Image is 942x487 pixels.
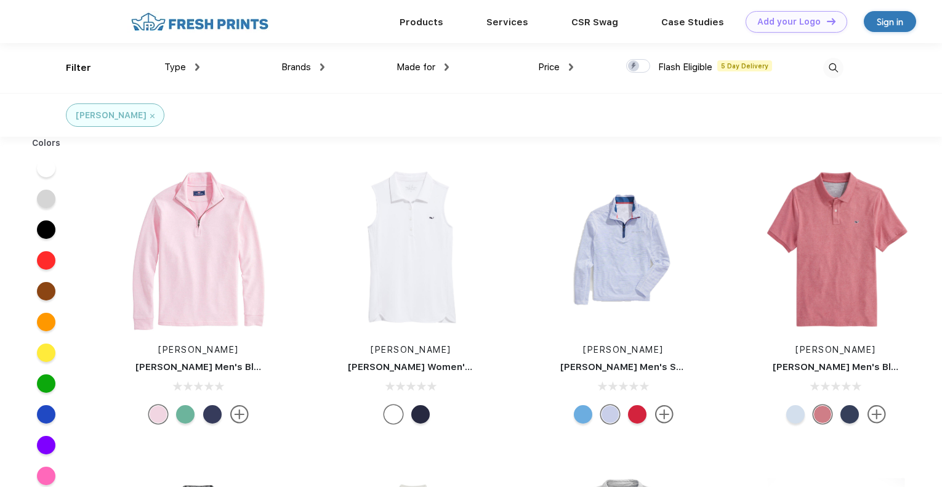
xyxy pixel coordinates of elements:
[757,17,821,27] div: Add your Logo
[542,167,706,331] img: func=resize&h=266
[601,405,619,424] div: Jos Van White
[560,361,832,372] a: [PERSON_NAME] Men's Sankaty Performance Quarter-Zip
[76,109,147,122] div: [PERSON_NAME]
[195,63,199,71] img: dropdown.png
[281,62,311,73] span: Brands
[655,405,674,424] img: more.svg
[813,405,832,424] div: Lobster Reef
[795,345,876,355] a: [PERSON_NAME]
[203,405,222,424] div: Deep Bay
[658,62,712,73] span: Flash Eligible
[583,345,664,355] a: [PERSON_NAME]
[538,62,560,73] span: Price
[384,405,403,424] div: White Cap
[754,167,918,331] img: func=resize&h=266
[827,18,835,25] img: DT
[135,361,377,372] a: [PERSON_NAME] Men's Blank Saltwater Quarter-Zip
[786,405,805,424] div: Jake Blue
[445,63,449,71] img: dropdown.png
[158,345,239,355] a: [PERSON_NAME]
[717,60,772,71] span: 5 Day Delivery
[823,58,843,78] img: desktop_search.svg
[320,63,324,71] img: dropdown.png
[348,361,616,372] a: [PERSON_NAME] Women's Sleeveless Solid Jersey Polos
[868,405,886,424] img: more.svg
[877,15,903,29] div: Sign in
[628,405,646,424] div: Resort Red
[23,137,70,150] div: Colors
[864,11,916,32] a: Sign in
[397,62,435,73] span: Made for
[66,61,91,75] div: Filter
[176,405,195,424] div: Starboard
[127,11,272,33] img: fo%20logo%202.webp
[400,17,443,28] a: Products
[574,405,592,424] div: Coastline
[230,405,249,424] img: more.svg
[840,405,859,424] div: Deep Bay
[411,405,430,424] div: Deep Bay
[149,405,167,424] div: Pink Cloud
[164,62,186,73] span: Type
[150,114,155,118] img: filter_cancel.svg
[117,167,281,331] img: func=resize&h=266
[329,167,493,331] img: func=resize&h=266
[371,345,451,355] a: [PERSON_NAME]
[569,63,573,71] img: dropdown.png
